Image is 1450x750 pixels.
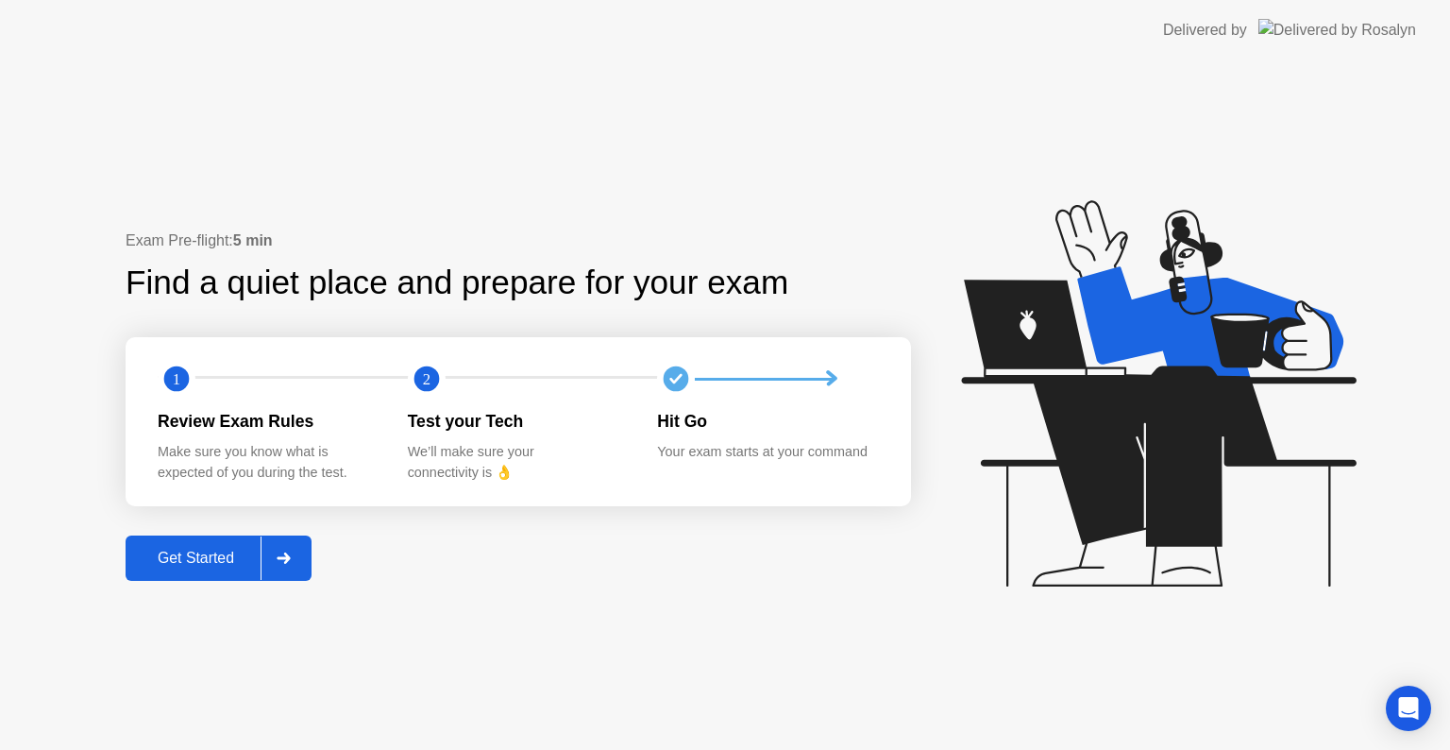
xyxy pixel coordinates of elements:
[1386,686,1431,731] div: Open Intercom Messenger
[158,409,378,434] div: Review Exam Rules
[657,442,877,463] div: Your exam starts at your command
[126,230,911,252] div: Exam Pre-flight:
[408,409,628,434] div: Test your Tech
[423,370,430,388] text: 2
[173,370,180,388] text: 1
[126,536,312,581] button: Get Started
[158,442,378,483] div: Make sure you know what is expected of you during the test.
[1163,19,1247,42] div: Delivered by
[1258,19,1416,41] img: Delivered by Rosalyn
[126,258,791,308] div: Find a quiet place and prepare for your exam
[408,442,628,483] div: We’ll make sure your connectivity is 👌
[131,550,261,567] div: Get Started
[233,232,273,248] b: 5 min
[657,409,877,434] div: Hit Go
